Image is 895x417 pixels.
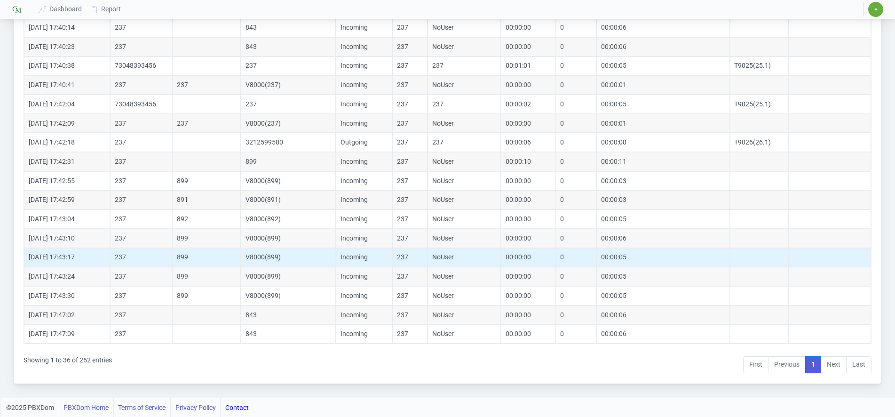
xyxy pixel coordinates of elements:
[336,324,393,344] td: Incoming
[241,248,336,267] td: V8000(899)
[596,324,729,344] td: 00:00:06
[241,286,336,305] td: V8000(899)
[501,95,556,114] td: 00:00:02
[428,75,501,95] td: NoUser
[596,229,729,248] td: 00:00:06
[24,191,110,210] td: [DATE] 17:42:59
[556,267,597,286] td: 0
[428,191,501,210] td: NoUser
[428,248,501,267] td: NoUser
[501,18,556,37] td: 00:00:00
[556,229,597,248] td: 0
[393,305,428,325] td: 237
[336,286,393,305] td: Incoming
[393,209,428,229] td: 237
[336,37,393,56] td: Incoming
[241,95,336,114] td: 237
[110,191,172,210] td: 237
[241,305,336,325] td: 843
[596,248,729,267] td: 00:00:05
[428,37,501,56] td: NoUser
[110,114,172,133] td: 237
[110,267,172,286] td: 237
[241,37,336,56] td: 843
[393,286,428,305] td: 237
[596,95,729,114] td: 00:00:05
[241,56,336,76] td: 237
[24,75,110,95] td: [DATE] 17:40:41
[336,209,393,229] td: Incoming
[596,37,729,56] td: 00:00:06
[336,229,393,248] td: Incoming
[393,324,428,344] td: 237
[501,191,556,210] td: 00:00:00
[172,229,241,248] td: 899
[172,75,241,95] td: 237
[556,286,597,305] td: 0
[110,75,172,95] td: 237
[556,95,597,114] td: 0
[556,248,597,267] td: 0
[393,18,428,37] td: 237
[428,229,501,248] td: NoUser
[556,114,597,133] td: 0
[24,18,110,37] td: [DATE] 17:40:14
[336,95,393,114] td: Incoming
[24,37,110,56] td: [DATE] 17:40:23
[428,171,501,191] td: NoUser
[428,114,501,133] td: NoUser
[730,95,789,114] td: T9025(25.1)
[110,95,172,114] td: 73048393456
[556,191,597,210] td: 0
[805,356,821,373] a: 1
[501,209,556,229] td: 00:00:00
[393,229,428,248] td: 237
[241,152,336,171] td: 899
[556,324,597,344] td: 0
[501,37,556,56] td: 00:00:00
[110,152,172,171] td: 237
[556,56,597,76] td: 0
[556,152,597,171] td: 0
[393,171,428,191] td: 237
[556,133,597,152] td: 0
[241,191,336,210] td: V8000(891)
[241,18,336,37] td: 843
[110,133,172,152] td: 237
[501,324,556,344] td: 00:00:00
[336,56,393,76] td: Incoming
[501,248,556,267] td: 00:00:00
[35,0,87,18] a: Dashboard
[110,229,172,248] td: 237
[428,133,501,152] td: 237
[241,324,336,344] td: 843
[596,171,729,191] td: 00:00:03
[110,18,172,37] td: 237
[596,286,729,305] td: 00:00:05
[428,56,501,76] td: 237
[596,267,729,286] td: 00:00:05
[501,114,556,133] td: 00:00:00
[556,37,597,56] td: 0
[336,133,393,152] td: Outgoing
[241,133,336,152] td: 3212599500
[556,75,597,95] td: 0
[24,209,110,229] td: [DATE] 17:43:04
[172,267,241,286] td: 899
[172,191,241,210] td: 891
[501,56,556,76] td: 00:01:01
[118,398,166,417] a: Terms of Service
[393,191,428,210] td: 237
[393,248,428,267] td: 237
[393,95,428,114] td: 237
[393,114,428,133] td: 237
[596,56,729,76] td: 00:00:05
[501,286,556,305] td: 00:00:00
[24,171,110,191] td: [DATE] 17:42:55
[110,56,172,76] td: 73048393456
[11,4,23,15] img: Logo
[501,267,556,286] td: 00:00:00
[428,305,501,325] td: NoUser
[241,209,336,229] td: V8000(892)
